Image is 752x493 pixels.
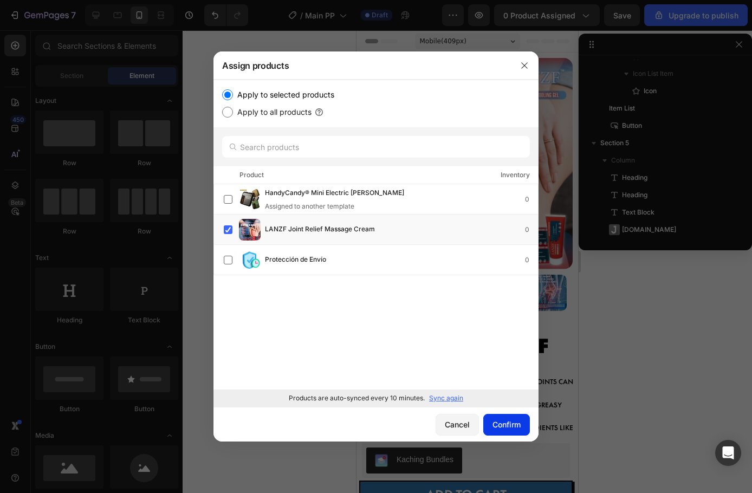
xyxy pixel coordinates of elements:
[69,457,150,473] div: ADD TO CART
[213,51,510,80] div: Assign products
[239,170,264,180] div: Product
[233,88,334,101] label: Apply to selected products
[429,393,463,403] p: Sync again
[715,440,741,466] div: Open Intercom Messenger
[40,424,97,435] div: Kaching Bundles
[265,254,326,266] span: Protección de Envío
[492,419,521,430] div: Confirm
[18,424,31,437] img: KachingBundles.png
[10,417,106,443] button: Kaching Bundles
[445,419,470,430] div: Cancel
[483,414,530,436] button: Confirm
[63,5,110,16] span: Mobile ( 409 px)
[239,189,261,210] img: product-img
[239,249,261,271] img: product-img
[233,106,312,119] label: Apply to all products
[21,348,220,364] p: PLANT-BASED FORMULA ABSORBS FAST SO YOUR JOINTS CAN FINALLY FEEL RELIEF
[21,371,220,387] p: NATURAL ALTERNATIVE - NO PILLS NEEDED, NON-GREASY TOPICAL APPLICATION
[265,202,422,211] div: Assigned to another template
[525,224,538,235] div: 0
[265,187,404,199] span: HandyCandy® Mini Electric [PERSON_NAME]
[501,170,530,180] div: Inventory
[525,255,538,265] div: 0
[239,219,261,241] img: product-img
[21,394,220,410] p: REAL RELIEF, BACKED BY PLANT EXTRACTS - INGREDIENTS LIKE TURMERIC, ARNICA & [MEDICAL_DATA]
[265,224,375,236] span: LANZF Joint Relief Massage Cream
[213,80,539,407] div: />
[525,194,538,205] div: 0
[3,450,216,479] button: ADD TO CART
[289,393,425,403] p: Products are auto-synced every 10 minutes.
[436,414,479,436] button: Cancel
[222,136,530,158] input: Search products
